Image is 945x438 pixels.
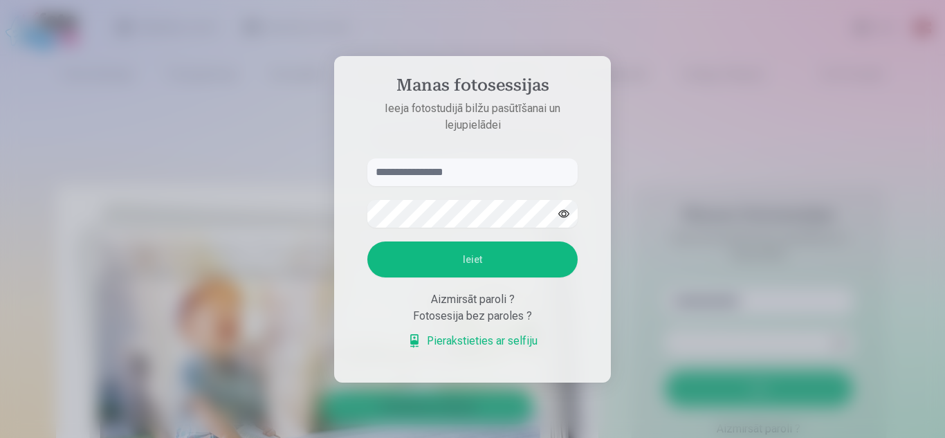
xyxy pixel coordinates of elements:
div: Aizmirsāt paroli ? [367,291,578,308]
button: Ieiet [367,241,578,277]
p: Ieeja fotostudijā bilžu pasūtīšanai un lejupielādei [354,100,591,134]
h4: Manas fotosessijas [354,75,591,100]
div: Fotosesija bez paroles ? [367,308,578,325]
a: Pierakstieties ar selfiju [407,333,538,349]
